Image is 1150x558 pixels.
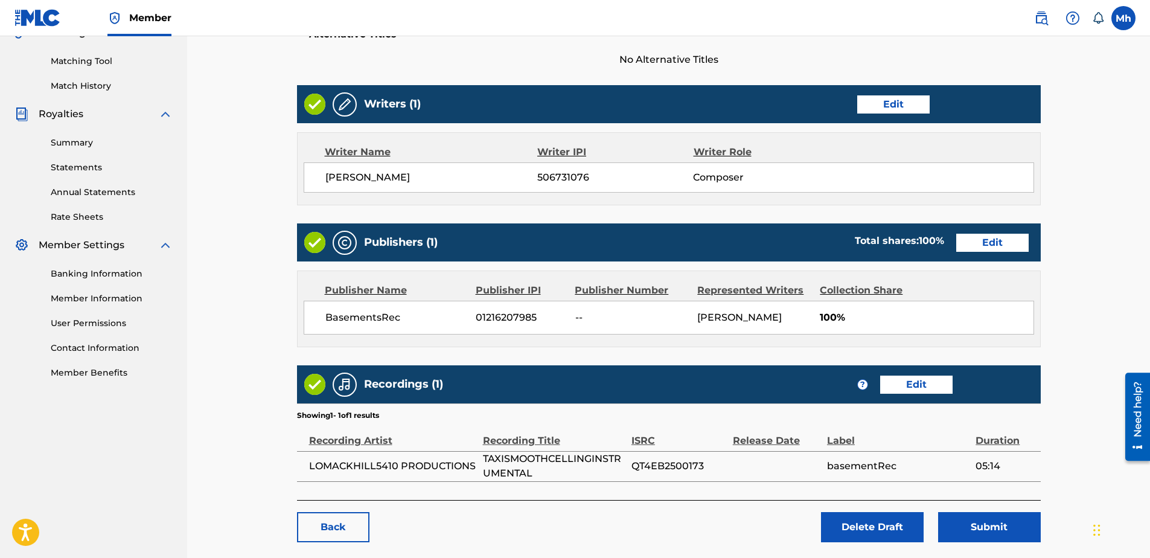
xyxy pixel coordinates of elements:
[697,283,811,298] div: Represented Writers
[697,312,782,323] span: [PERSON_NAME]
[1092,12,1104,24] div: Notifications
[51,80,173,92] a: Match History
[631,459,727,473] span: QT4EB2500173
[297,410,379,421] p: Showing 1 - 1 of 1 results
[880,376,953,394] a: Edit
[483,421,625,448] div: Recording Title
[1116,368,1150,466] iframe: Resource Center
[631,421,727,448] div: ISRC
[858,380,867,390] span: ?
[304,94,325,115] img: Valid
[51,342,173,354] a: Contact Information
[51,161,173,174] a: Statements
[158,238,173,252] img: expand
[938,512,1041,542] button: Submit
[325,145,538,159] div: Writer Name
[325,310,467,325] span: BasementsRec
[364,377,443,391] h5: Recordings (1)
[51,317,173,330] a: User Permissions
[51,55,173,68] a: Matching Tool
[51,292,173,305] a: Member Information
[304,374,325,395] img: Valid
[39,107,83,121] span: Royalties
[1111,6,1136,30] div: User Menu
[325,170,538,185] span: [PERSON_NAME]
[827,459,970,473] span: basementRec
[1093,512,1100,548] div: Drag
[297,512,369,542] a: Back
[694,145,835,159] div: Writer Role
[575,310,689,325] span: --
[976,459,1034,473] span: 05:14
[1034,11,1049,25] img: search
[304,232,325,253] img: Valid
[309,421,477,448] div: Recording Artist
[51,136,173,149] a: Summary
[297,53,1041,67] span: No Alternative Titles
[855,234,944,248] div: Total shares:
[919,235,944,246] span: 100 %
[158,107,173,121] img: expand
[51,367,173,379] a: Member Benefits
[364,236,438,249] h5: Publishers (1)
[575,283,688,298] div: Publisher Number
[337,97,352,112] img: Writers
[956,234,1029,252] a: Edit
[820,283,926,298] div: Collection Share
[820,310,1033,325] span: 100%
[1029,6,1053,30] a: Public Search
[827,421,970,448] div: Label
[337,236,352,250] img: Publishers
[107,11,122,25] img: Top Rightsholder
[976,421,1034,448] div: Duration
[129,11,171,25] span: Member
[51,186,173,199] a: Annual Statements
[857,95,930,114] a: Edit
[51,268,173,280] a: Banking Information
[39,238,124,252] span: Member Settings
[14,9,61,27] img: MLC Logo
[476,283,566,298] div: Publisher IPI
[337,377,352,392] img: Recordings
[1090,500,1150,558] iframe: Chat Widget
[1061,6,1085,30] div: Help
[51,211,173,223] a: Rate Sheets
[325,283,467,298] div: Publisher Name
[364,97,421,111] h5: Writers (1)
[1065,11,1080,25] img: help
[821,512,924,542] button: Delete Draft
[537,145,694,159] div: Writer IPI
[483,452,625,481] span: TAXISMOOTHCELLINGINSTRUMENTAL
[309,459,477,473] span: LOMACKHILL5410 PRODUCTIONS
[14,107,29,121] img: Royalties
[693,170,835,185] span: Composer
[733,421,821,448] div: Release Date
[537,170,693,185] span: 506731076
[14,238,29,252] img: Member Settings
[476,310,566,325] span: 01216207985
